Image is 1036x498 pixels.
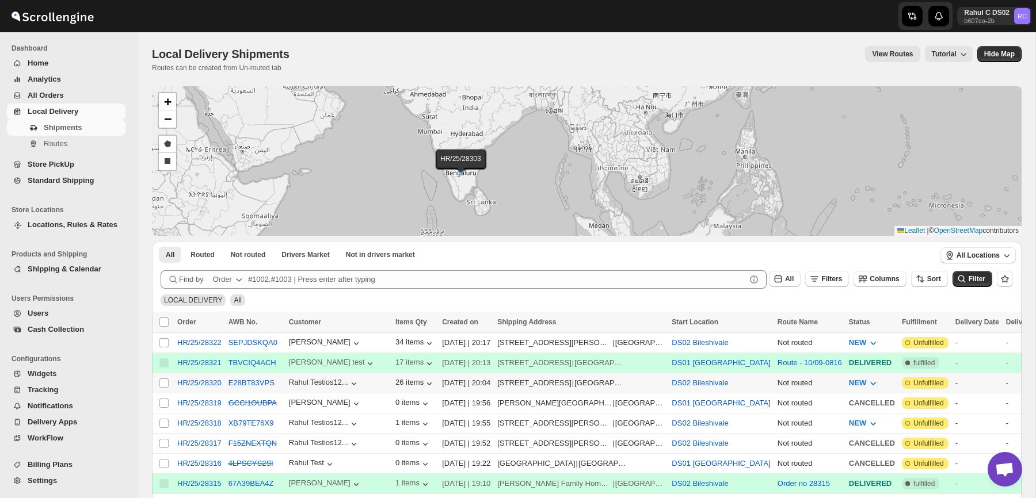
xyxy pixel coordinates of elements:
button: Tutorial [925,46,973,62]
div: - [955,417,999,429]
span: fulfilled [913,479,935,488]
span: Items Qty [395,318,427,326]
img: Marker [452,160,470,173]
span: Not routed [231,250,266,259]
span: Unfulfilled [913,439,944,448]
text: RC [1018,13,1027,20]
div: DELIVERED [849,357,895,369]
span: Home [28,59,48,67]
span: Unfulfilled [913,399,944,408]
button: Widgets [7,366,125,382]
button: Order no 28315 [778,479,830,488]
span: All [166,250,174,259]
button: DS01 [GEOGRAPHIC_DATA] [672,399,770,407]
div: [STREET_ADDRESS] [497,357,572,369]
span: Users [28,309,48,317]
span: NEW [849,338,866,347]
div: Order [213,274,232,285]
span: Status [849,318,870,326]
span: Route Name [778,318,818,326]
button: [PERSON_NAME] [289,398,362,409]
span: Start Location [672,318,718,326]
span: Fulfillment [902,318,937,326]
span: All Locations [957,251,1000,260]
button: Order [206,270,252,289]
div: Not routed [778,397,842,409]
div: - [955,438,999,449]
span: Sort [927,275,941,283]
span: All [234,296,241,304]
button: Unrouted [224,247,273,263]
button: DS02 Bileshivale [672,439,728,447]
div: [DATE] | 20:04 [442,377,490,389]
div: Not routed [778,417,842,429]
button: HR/25/28319 [177,399,222,407]
div: [GEOGRAPHIC_DATA] [615,397,665,409]
button: All [159,247,181,263]
button: HR/25/28320 [177,378,222,387]
div: [GEOGRAPHIC_DATA] [615,438,665,449]
input: #1002,#1003 | Press enter after typing [248,270,746,289]
button: [PERSON_NAME] [289,338,362,349]
button: 26 items [395,378,435,389]
span: Settings [28,476,57,485]
button: DS02 Bileshivale [672,419,728,427]
div: - [955,458,999,469]
s: 4LPSCYS2SI [228,459,273,468]
button: [PERSON_NAME] [289,478,362,490]
span: Tracking [28,385,58,394]
button: Locations, Rules & Rates [7,217,125,233]
span: Columns [870,275,899,283]
span: Store PickUp [28,160,74,168]
button: view route [865,46,920,62]
button: HR/25/28315 [177,479,222,488]
span: Routed [191,250,214,259]
button: 1 items [395,478,431,490]
div: 17 items [395,358,435,369]
button: TBVCIQ4ACH [228,358,276,367]
span: All Orders [28,91,64,99]
span: Analytics [28,75,61,83]
span: NEW [849,419,866,427]
span: Shipments [44,123,82,132]
span: Users Permissions [12,294,130,303]
div: [DATE] | 19:10 [442,478,490,489]
span: Rahul C DS02 [1014,8,1030,24]
div: HR/25/28316 [177,459,222,468]
span: Shipping & Calendar [28,265,101,273]
div: | [497,377,665,389]
button: Routed [184,247,221,263]
div: Not routed [778,337,842,348]
button: F15ZNEXTQN [228,439,277,447]
button: Home [7,55,125,71]
button: Route - 10/09-0816 [778,358,842,367]
button: DS02 Bileshivale [672,479,728,488]
a: Leaflet [897,227,925,235]
div: [GEOGRAPHIC_DATA] [578,458,629,469]
div: CANCELLED [849,458,895,469]
span: Routes [44,139,67,148]
div: [DATE] | 19:56 [442,397,490,409]
button: 0 items [395,438,431,450]
button: DS02 Bileshivale [672,378,728,387]
button: HR/25/28322 [177,338,222,347]
div: © contributors [894,226,1022,236]
span: NEW [849,378,866,387]
div: Rahul Test [289,458,336,470]
span: Unfulfilled [913,459,944,468]
span: Hide Map [984,49,1015,59]
button: Analytics [7,71,125,87]
button: DS01 [GEOGRAPHIC_DATA] [672,358,770,367]
span: Local Delivery Shipments [152,48,290,60]
div: CANCELLED [849,438,895,449]
button: Rahul Testios12... [289,378,360,389]
img: Marker [452,160,469,173]
div: - [955,377,999,389]
div: [GEOGRAPHIC_DATA] [574,357,624,369]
